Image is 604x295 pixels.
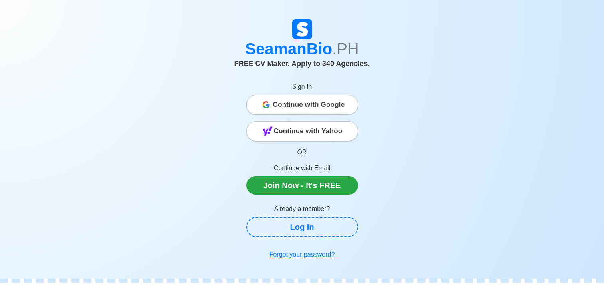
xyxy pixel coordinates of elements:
[246,217,358,237] a: Log In
[246,121,358,141] button: Continue with Yahoo
[234,60,370,68] span: FREE CV Maker. Apply to 340 Agencies.
[332,40,359,58] span: .PH
[246,176,358,195] a: Join Now - It's FREE
[81,39,524,58] h1: SeamanBio
[246,147,358,157] p: OR
[273,97,345,113] span: Continue with Google
[274,123,343,139] span: Continue with Yahoo
[246,204,358,214] p: Already a member?
[292,19,312,39] img: Logo
[269,251,335,258] u: Forgot your password?
[246,82,358,92] p: Sign In
[246,95,358,115] button: Continue with Google
[246,247,358,263] a: Forgot your password?
[246,163,358,173] p: Continue with Email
